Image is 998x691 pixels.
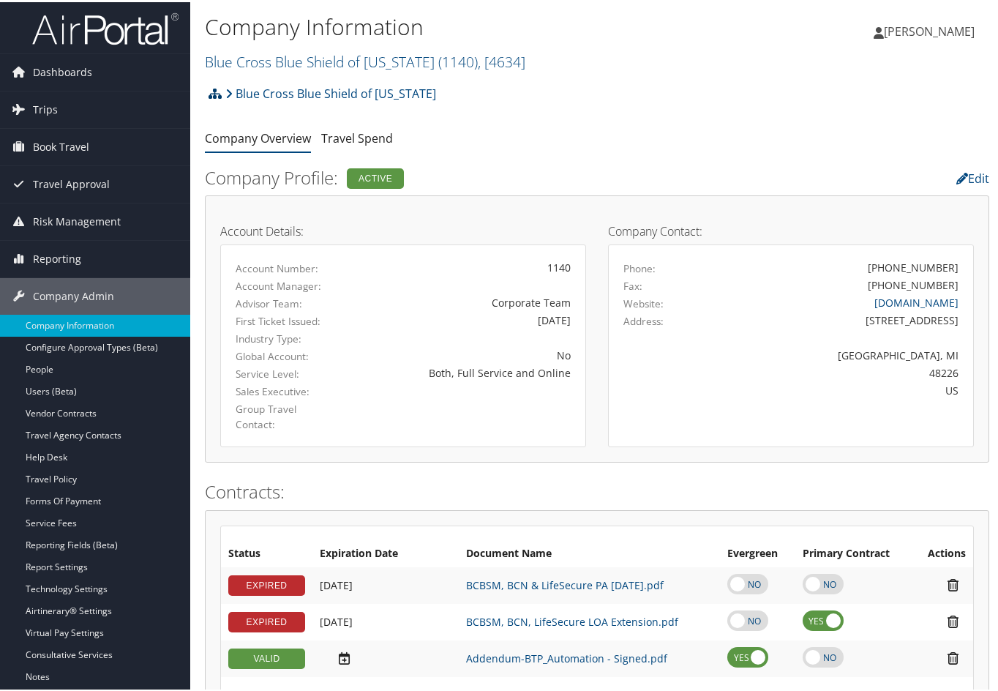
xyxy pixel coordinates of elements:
div: [STREET_ADDRESS] [713,310,958,326]
i: Remove Contract [940,575,966,591]
a: Addendum-BTP_Automation - Signed.pdf [466,649,667,663]
a: BCBSM, BCN, LifeSecure LOA Extension.pdf [466,613,678,627]
div: [GEOGRAPHIC_DATA], MI [713,345,958,361]
h1: Company Information [205,10,728,40]
span: Reporting [33,239,81,275]
th: Document Name [459,539,720,565]
span: Dashboards [33,52,92,89]
div: [PHONE_NUMBER] [868,275,958,291]
label: Service Level: [236,365,333,379]
th: Status [221,539,312,565]
a: [PERSON_NAME] [874,7,989,51]
div: EXPIRED [228,573,305,594]
span: [DATE] [320,576,353,590]
label: Industry Type: [236,329,333,344]
a: BCBSM, BCN & LifeSecure PA [DATE].pdf [466,576,664,590]
img: airportal-logo.png [32,10,179,44]
span: Book Travel [33,127,89,163]
h2: Company Profile: [205,163,721,188]
div: Add/Edit Date [320,577,451,590]
label: Group Travel Contact: [236,400,333,430]
th: Actions [912,539,973,565]
i: Remove Contract [940,612,966,627]
th: Evergreen [720,539,795,565]
h4: Account Details: [220,223,586,235]
div: 48226 [713,363,958,378]
a: [DOMAIN_NAME] [874,294,958,307]
a: Blue Cross Blue Shield of [US_STATE] [205,50,525,70]
label: Account Number: [236,259,333,274]
label: Account Manager: [236,277,333,291]
h4: Company Contact: [608,223,974,235]
label: Address: [623,312,664,326]
a: Company Overview [205,128,311,144]
div: Add/Edit Date [320,649,451,664]
th: Expiration Date [312,539,459,565]
span: [PERSON_NAME] [884,21,975,37]
label: First Ticket Issued: [236,312,333,326]
span: [DATE] [320,613,353,627]
div: EXPIRED [228,610,305,630]
a: Travel Spend [321,128,393,144]
div: [DATE] [355,310,571,326]
h2: Contracts: [205,477,989,502]
label: Advisor Team: [236,294,333,309]
i: Remove Contract [940,649,966,664]
div: VALID [228,646,305,667]
label: Phone: [623,259,656,274]
a: Blue Cross Blue Shield of [US_STATE] [225,77,436,106]
div: Active [347,166,404,187]
label: Sales Executive: [236,382,333,397]
label: Fax: [623,277,642,291]
label: Global Account: [236,347,333,362]
div: 1140 [355,258,571,273]
div: Add/Edit Date [320,613,451,627]
div: US [713,381,958,396]
span: ( 1140 ) [438,50,478,70]
span: , [ 4634 ] [478,50,525,70]
th: Primary Contract [795,539,912,565]
div: [PHONE_NUMBER] [868,258,958,273]
div: No [355,345,571,361]
span: Company Admin [33,276,114,313]
div: Both, Full Service and Online [355,363,571,378]
a: Edit [956,168,989,184]
span: Risk Management [33,201,121,238]
label: Website: [623,294,664,309]
span: Trips [33,89,58,126]
div: Corporate Team [355,293,571,308]
span: Travel Approval [33,164,110,201]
